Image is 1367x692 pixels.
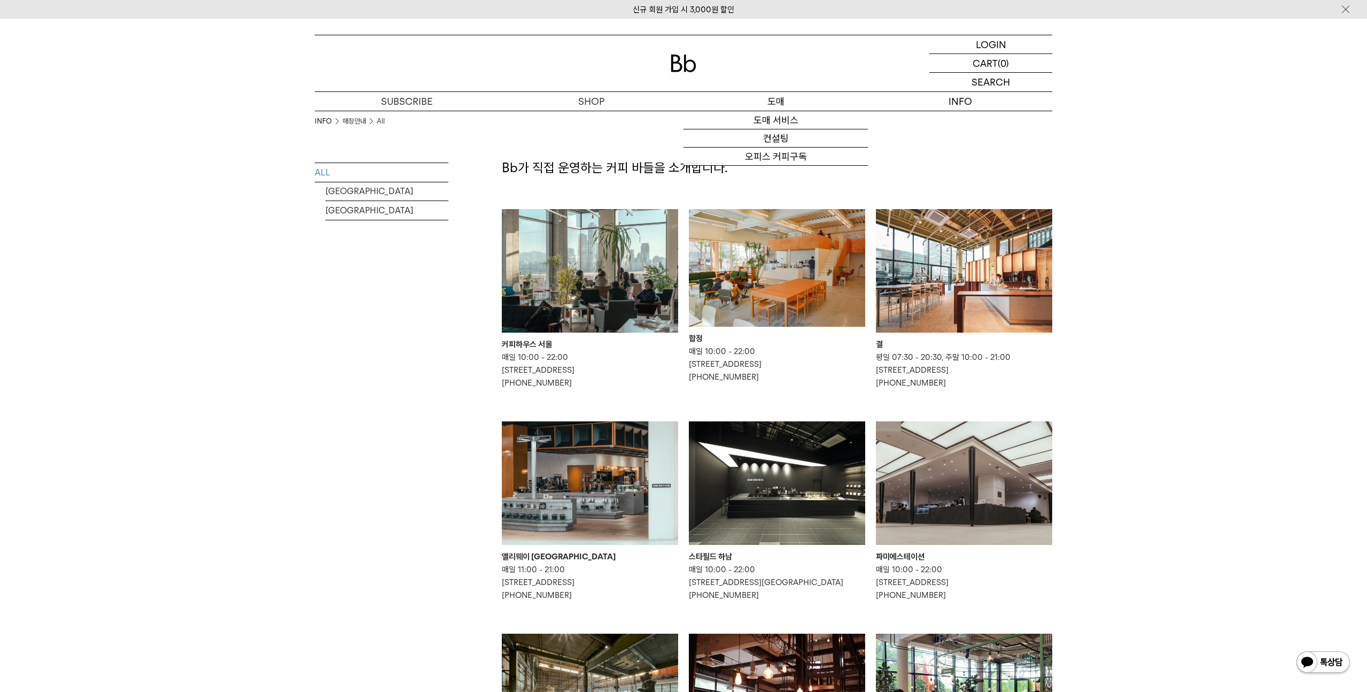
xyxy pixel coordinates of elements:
p: (0) [998,54,1009,72]
a: CART (0) [929,54,1052,73]
a: 파미에스테이션 파미에스테이션 매일 10:00 - 22:00[STREET_ADDRESS][PHONE_NUMBER] [876,421,1052,602]
div: 앨리웨이 [GEOGRAPHIC_DATA] [502,550,678,563]
a: 도매 서비스 [683,111,868,129]
div: 스타필드 하남 [689,550,865,563]
img: 로고 [671,55,696,72]
a: 합정 합정 매일 10:00 - 22:00[STREET_ADDRESS][PHONE_NUMBER] [689,209,865,383]
a: [GEOGRAPHIC_DATA] [325,182,448,201]
a: 스타필드 하남 스타필드 하남 매일 10:00 - 22:00[STREET_ADDRESS][GEOGRAPHIC_DATA][PHONE_NUMBER] [689,421,865,602]
a: ALL [315,163,448,182]
img: 합정 [689,209,865,327]
p: CART [973,54,998,72]
a: All [377,116,385,127]
a: 결 결 평일 07:30 - 20:30, 주말 10:00 - 21:00[STREET_ADDRESS][PHONE_NUMBER] [876,209,1052,389]
div: 파미에스테이션 [876,550,1052,563]
a: 오피스 커피구독 [683,148,868,166]
p: 매일 11:00 - 21:00 [STREET_ADDRESS] [PHONE_NUMBER] [502,563,678,602]
img: 카카오톡 채널 1:1 채팅 버튼 [1295,650,1351,676]
a: 신규 회원 가입 시 3,000원 할인 [633,5,734,14]
img: 앨리웨이 인천 [502,421,678,545]
div: 결 [876,338,1052,351]
img: 스타필드 하남 [689,421,865,545]
a: SHOP [499,92,683,111]
p: Bb가 직접 운영하는 커피 바들을 소개합니다. [502,159,1052,177]
p: SEARCH [972,73,1010,91]
div: 커피하우스 서울 [502,338,678,351]
img: 파미에스테이션 [876,421,1052,545]
a: 컨설팅 [683,129,868,148]
p: INFO [868,92,1052,111]
a: [GEOGRAPHIC_DATA] [325,201,448,220]
p: 매일 10:00 - 22:00 [STREET_ADDRESS] [PHONE_NUMBER] [689,345,865,383]
p: 매일 10:00 - 22:00 [STREET_ADDRESS] [PHONE_NUMBER] [876,563,1052,602]
p: 평일 07:30 - 20:30, 주말 10:00 - 21:00 [STREET_ADDRESS] [PHONE_NUMBER] [876,351,1052,389]
img: 결 [876,209,1052,333]
a: 커피하우스 서울 커피하우스 서울 매일 10:00 - 22:00[STREET_ADDRESS][PHONE_NUMBER] [502,209,678,389]
a: 앨리웨이 인천 앨리웨이 [GEOGRAPHIC_DATA] 매일 11:00 - 21:00[STREET_ADDRESS][PHONE_NUMBER] [502,421,678,602]
p: 도매 [683,92,868,111]
a: LOGIN [929,35,1052,54]
p: 매일 10:00 - 22:00 [STREET_ADDRESS][GEOGRAPHIC_DATA] [PHONE_NUMBER] [689,563,865,602]
div: 합정 [689,332,865,345]
li: INFO [315,116,343,127]
a: 매장안내 [343,116,366,127]
p: LOGIN [976,35,1006,53]
a: SUBSCRIBE [315,92,499,111]
p: 매일 10:00 - 22:00 [STREET_ADDRESS] [PHONE_NUMBER] [502,351,678,389]
img: 커피하우스 서울 [502,209,678,333]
